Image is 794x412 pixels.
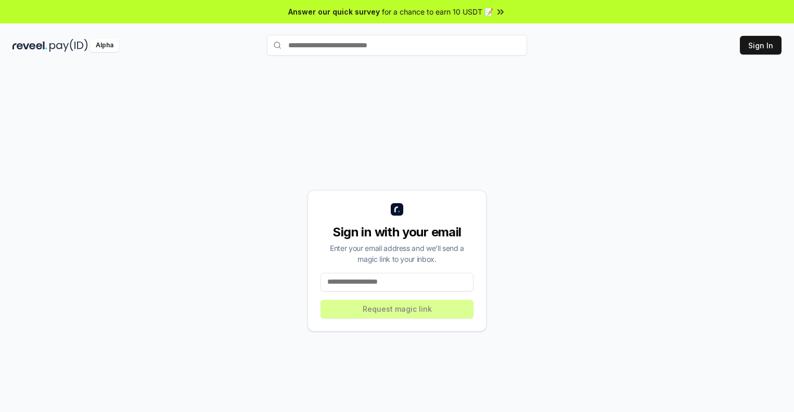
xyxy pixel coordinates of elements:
[12,39,47,52] img: reveel_dark
[49,39,88,52] img: pay_id
[382,6,493,17] span: for a chance to earn 10 USDT 📝
[321,224,473,241] div: Sign in with your email
[391,203,403,216] img: logo_small
[740,36,782,55] button: Sign In
[90,39,119,52] div: Alpha
[288,6,380,17] span: Answer our quick survey
[321,243,473,264] div: Enter your email address and we’ll send a magic link to your inbox.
